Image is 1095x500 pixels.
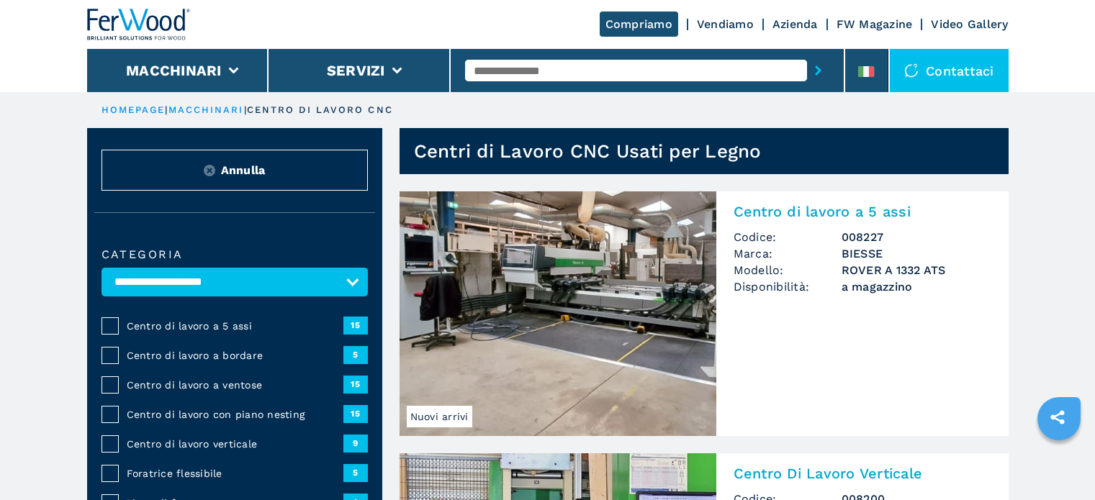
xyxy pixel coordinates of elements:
[1034,435,1084,489] iframe: Chat
[600,12,678,37] a: Compriamo
[244,104,247,115] span: |
[127,407,343,422] span: Centro di lavoro con piano nesting
[343,405,368,422] span: 15
[87,9,191,40] img: Ferwood
[772,17,818,31] a: Azienda
[165,104,168,115] span: |
[842,229,991,245] h3: 008227
[127,466,343,481] span: Foratrice flessibile
[1040,399,1076,435] a: sharethis
[837,17,913,31] a: FW Magazine
[247,104,393,117] p: centro di lavoro cnc
[221,162,266,178] span: Annulla
[931,17,1008,31] a: Video Gallery
[102,104,166,115] a: HOMEPAGE
[842,245,991,262] h3: BIESSE
[327,62,385,79] button: Servizi
[127,378,343,392] span: Centro di lavoro a ventose
[734,203,991,220] h2: Centro di lavoro a 5 assi
[734,245,842,262] span: Marca:
[127,319,343,333] span: Centro di lavoro a 5 assi
[343,376,368,393] span: 15
[168,104,244,115] a: macchinari
[126,62,222,79] button: Macchinari
[734,229,842,245] span: Codice:
[734,465,991,482] h2: Centro Di Lavoro Verticale
[102,150,368,191] button: ResetAnnulla
[204,165,215,176] img: Reset
[400,191,1009,436] a: Centro di lavoro a 5 assi BIESSE ROVER A 1332 ATSNuovi arriviCentro di lavoro a 5 assiCodice:0082...
[343,464,368,481] span: 5
[697,17,754,31] a: Vendiamo
[414,140,762,163] h1: Centri di Lavoro CNC Usati per Legno
[890,49,1009,92] div: Contattaci
[842,262,991,278] h3: ROVER A 1332 ATS
[343,317,368,334] span: 15
[904,63,919,78] img: Contattaci
[127,437,343,451] span: Centro di lavoro verticale
[842,278,991,295] span: a magazzino
[127,348,343,363] span: Centro di lavoro a bordare
[407,406,472,427] span: Nuovi arrivi
[343,346,368,363] span: 5
[343,435,368,452] span: 9
[400,191,716,436] img: Centro di lavoro a 5 assi BIESSE ROVER A 1332 ATS
[734,278,842,295] span: Disponibilità:
[102,249,368,260] label: Categoria
[807,54,829,87] button: submit-button
[734,262,842,278] span: Modello:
